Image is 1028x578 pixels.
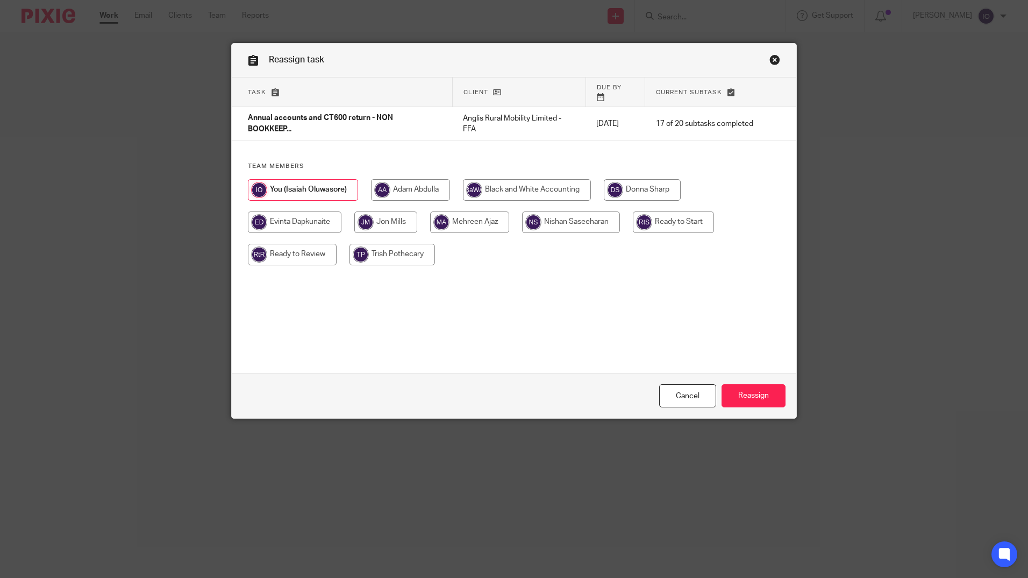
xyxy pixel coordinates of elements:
td: 17 of 20 subtasks completed [645,107,764,140]
span: Due by [597,84,622,90]
span: Reassign task [269,55,324,64]
a: Close this dialog window [659,384,716,407]
p: [DATE] [596,118,634,129]
span: Client [463,89,488,95]
p: Anglis Rural Mobility Limited - FFA [463,113,575,135]
input: Reassign [722,384,786,407]
span: Task [248,89,266,95]
a: Close this dialog window [769,54,780,69]
h4: Team members [248,162,780,171]
span: Current subtask [656,89,722,95]
span: Annual accounts and CT600 return - NON BOOKKEEP... [248,115,393,133]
